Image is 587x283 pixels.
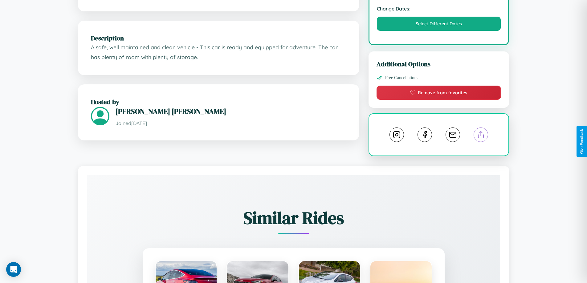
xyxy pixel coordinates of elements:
[116,106,346,116] h3: [PERSON_NAME] [PERSON_NAME]
[109,206,479,230] h2: Similar Rides
[91,42,346,62] p: A safe, well maintained and clean vehicle - This car is ready and equipped for adventure. The car...
[377,6,501,12] strong: Change Dates:
[377,59,501,68] h3: Additional Options
[385,75,418,80] span: Free Cancellations
[580,129,584,154] div: Give Feedback
[116,119,346,128] p: Joined [DATE]
[91,97,346,106] h2: Hosted by
[377,17,501,31] button: Select Different Dates
[6,262,21,277] div: Open Intercom Messenger
[377,86,501,100] button: Remove from favorites
[91,34,346,42] h2: Description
